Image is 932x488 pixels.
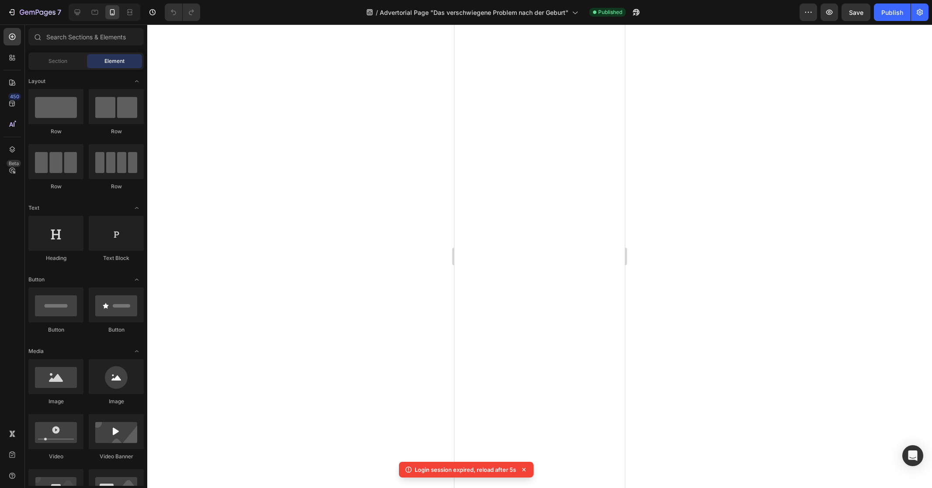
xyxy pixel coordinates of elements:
div: Video [28,453,83,460]
div: Heading [28,254,83,262]
span: / [376,8,378,17]
span: Advertorial Page "Das verschwiegene Problem nach der Geburt" [380,8,568,17]
button: Publish [874,3,911,21]
div: Row [89,128,144,135]
span: Text [28,204,39,212]
span: Media [28,347,44,355]
div: Image [28,398,83,405]
div: Beta [7,160,21,167]
div: Publish [881,8,903,17]
span: Save [849,9,863,16]
div: Image [89,398,144,405]
div: Video Banner [89,453,144,460]
div: Text Block [89,254,144,262]
div: 450 [8,93,21,100]
button: 7 [3,3,65,21]
input: Search Sections & Elements [28,28,144,45]
span: Toggle open [130,201,144,215]
p: Login session expired, reload after 5s [415,465,516,474]
div: Open Intercom Messenger [902,445,923,466]
span: Toggle open [130,273,144,287]
span: Button [28,276,45,284]
p: 7 [57,7,61,17]
span: Toggle open [130,74,144,88]
span: Published [598,8,622,16]
span: Element [104,57,125,65]
div: Row [89,183,144,190]
button: Save [842,3,870,21]
span: Toggle open [130,344,144,358]
span: Section [49,57,67,65]
iframe: Design area [454,24,625,488]
div: Button [28,326,83,334]
div: Undo/Redo [165,3,200,21]
span: Layout [28,77,45,85]
div: Button [89,326,144,334]
div: Row [28,183,83,190]
div: Row [28,128,83,135]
